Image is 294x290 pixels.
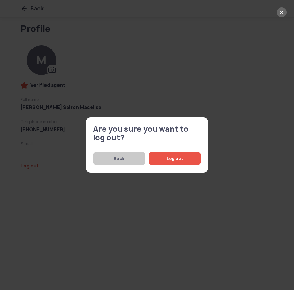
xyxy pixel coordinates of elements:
button: Log out [149,152,201,165]
span: Are you sure you want to log out? [93,125,201,142]
button: Back [93,152,145,165]
span: Back [100,152,138,165]
span: Log out [156,152,194,165]
button: Close [277,7,287,17]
